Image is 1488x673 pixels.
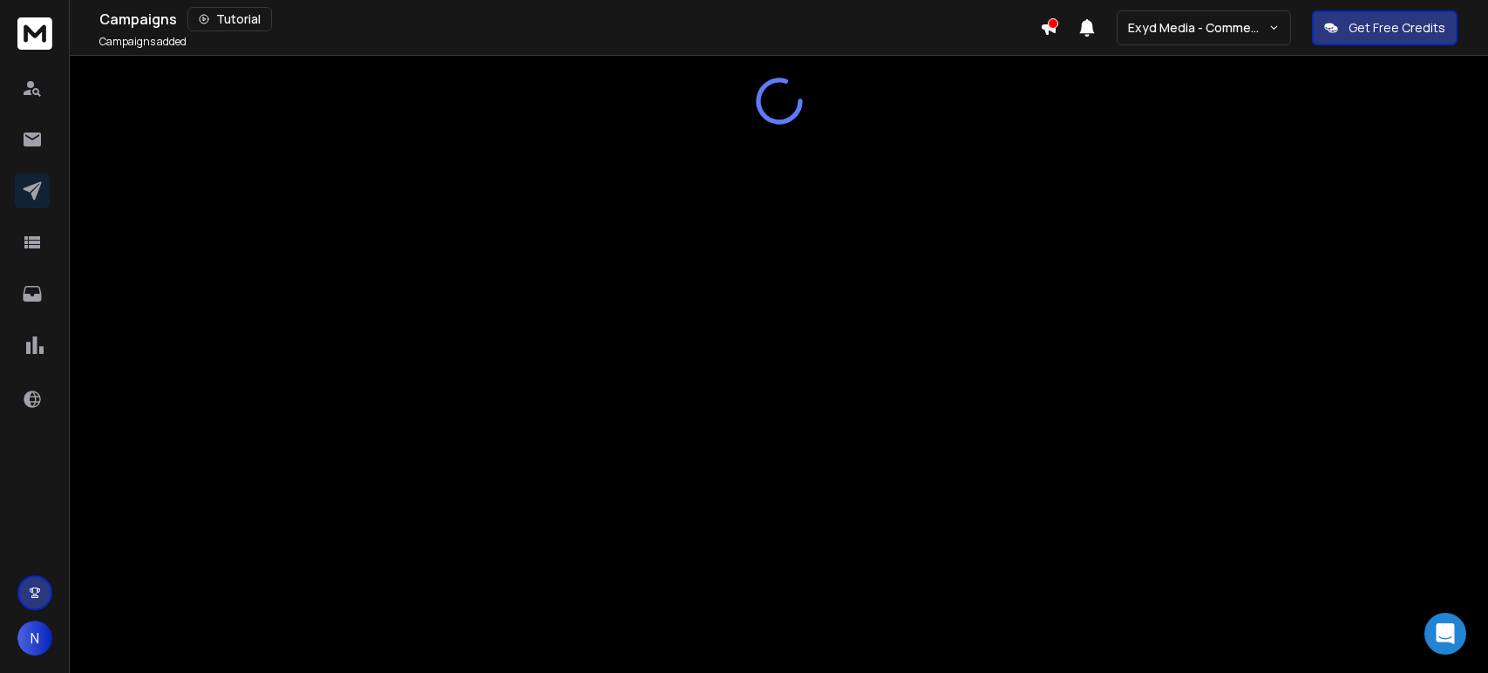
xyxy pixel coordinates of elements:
[17,621,52,656] button: N
[99,35,187,49] p: Campaigns added
[1424,613,1466,655] div: Open Intercom Messenger
[1349,19,1445,37] p: Get Free Credits
[1128,19,1268,37] p: Exyd Media - Commercial Cleaning
[1312,10,1457,45] button: Get Free Credits
[187,7,272,31] button: Tutorial
[99,7,1040,31] div: Campaigns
